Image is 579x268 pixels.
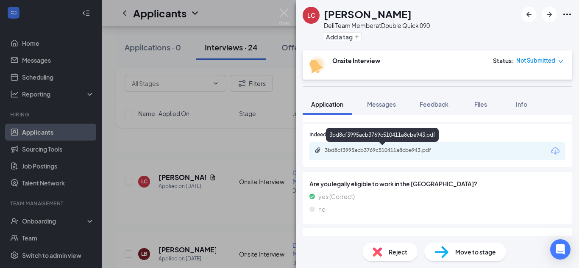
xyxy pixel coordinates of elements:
svg: ArrowLeftNew [524,9,534,19]
div: 3bd8cf3995acb3769c510411a8cbe943.pdf [325,147,443,154]
svg: Paperclip [315,147,321,154]
a: Paperclip3bd8cf3995acb3769c510411a8cbe943.pdf [315,147,452,155]
div: 3bd8cf3995acb3769c510411a8cbe943.pdf [326,128,439,142]
button: PlusAdd a tag [324,32,362,41]
span: Feedback [420,100,448,108]
span: Move to stage [455,247,496,257]
span: Are you willing to go through a background check? [309,235,565,244]
span: Indeed Resume [309,131,347,139]
span: Files [474,100,487,108]
span: Are you legally eligible to work in the [GEOGRAPHIC_DATA]? [309,179,565,188]
span: Info [516,100,527,108]
span: yes (Correct) [318,192,355,201]
svg: Plus [354,34,359,39]
span: down [558,58,564,64]
svg: ArrowRight [544,9,554,19]
button: ArrowLeftNew [521,7,537,22]
div: Status : [493,56,514,65]
span: Messages [367,100,396,108]
button: ArrowRight [542,7,557,22]
div: Deli Team Member at Double Quick 090 [324,21,430,30]
span: Reject [389,247,407,257]
div: Open Intercom Messenger [550,239,571,260]
svg: Ellipses [562,9,572,19]
h1: [PERSON_NAME] [324,7,412,21]
span: Not Submitted [516,56,555,65]
div: LC [307,11,315,19]
b: Onsite Interview [332,57,380,64]
span: no [318,204,326,214]
span: Application [311,100,343,108]
svg: Download [550,146,560,156]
